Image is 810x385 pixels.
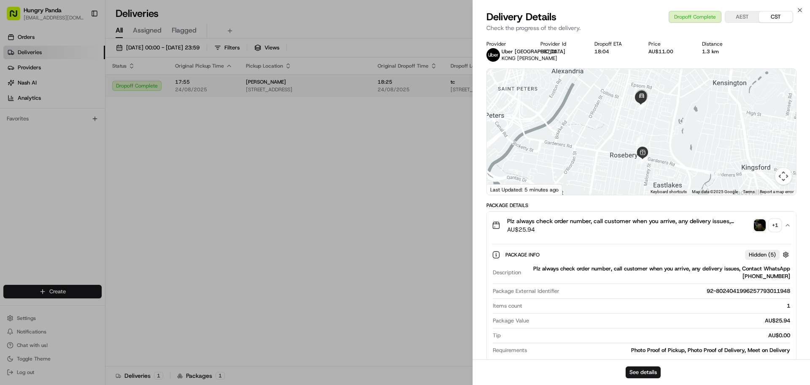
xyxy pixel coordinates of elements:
button: See details [626,366,661,378]
span: API Documentation [80,189,135,197]
div: + 1 [769,219,781,231]
button: CST [759,11,793,22]
div: AU$11.00 [648,48,689,55]
span: Pylon [84,210,102,216]
div: Provider Id [540,41,581,47]
button: Map camera controls [775,168,792,185]
span: 8月19日 [75,131,94,138]
div: We're available if you need us! [38,89,116,96]
a: Powered byPylon [59,209,102,216]
img: Google [489,184,517,195]
div: 1.3 km [702,48,742,55]
div: Distance [702,41,742,47]
span: Package External Identifier [493,287,559,295]
div: Plz always check order number, call customer when you arrive, any delivery issues, Contact WhatsA... [524,265,790,280]
a: Report a map error [760,189,794,194]
p: Welcome 👋 [8,34,154,47]
span: KONG [PERSON_NAME] [502,55,557,62]
div: 💻 [71,190,78,197]
button: See all [131,108,154,118]
span: Knowledge Base [17,189,65,197]
div: 92-8024041996257793011948 [563,287,790,295]
div: 1 [526,302,790,310]
div: Package Details [486,202,796,209]
span: Requirements [493,347,527,354]
button: Hidden (5) [745,249,791,260]
button: AEST [725,11,759,22]
div: Past conversations [8,110,57,117]
span: Delivery Details [486,10,556,24]
a: Terms (opens in new tab) [743,189,755,194]
img: 1736555255976-a54dd68f-1ca7-489b-9aae-adbdc363a1c4 [17,131,24,138]
span: Items count [493,302,522,310]
div: AU$0.00 [504,332,790,339]
img: 1736555255976-a54dd68f-1ca7-489b-9aae-adbdc363a1c4 [8,81,24,96]
span: Package Value [493,317,529,325]
div: Price [648,41,689,47]
img: photo_proof_of_pickup image [754,219,766,231]
button: Keyboard shortcuts [651,189,687,195]
div: 18:04 [594,48,635,55]
div: AU$25.94 [532,317,790,325]
a: 💻API Documentation [68,186,139,201]
span: Package Info [505,251,541,258]
span: Tip [493,332,501,339]
div: Dropoff ETA [594,41,635,47]
span: Map data ©2025 Google [692,189,738,194]
p: Check the progress of the delivery. [486,24,796,32]
button: Plz always check order number, call customer when you arrive, any delivery issues, Contact WhatsA... [487,212,796,239]
span: 8月15日 [32,154,52,161]
a: 📗Knowledge Base [5,186,68,201]
div: Provider [486,41,527,47]
span: Uber [GEOGRAPHIC_DATA] [502,48,565,55]
div: Photo Proof of Pickup, Photo Proof of Delivery, Meet on Delivery [530,347,790,354]
span: [PERSON_NAME] [26,131,68,138]
img: Nash [8,8,25,25]
div: 4 [637,101,646,110]
img: 1753817452368-0c19585d-7be3-40d9-9a41-2dc781b3d1eb [18,81,33,96]
div: 📗 [8,190,15,197]
button: Start new chat [143,83,154,93]
span: Description [493,269,521,276]
span: • [28,154,31,161]
img: Bea Lacdao [8,123,22,137]
span: Hidden ( 5 ) [749,251,776,259]
div: 1 [711,169,721,178]
a: Open this area in Google Maps (opens a new window) [489,184,517,195]
button: 6B7D1 [540,48,557,55]
div: Start new chat [38,81,138,89]
div: 3 [634,135,643,144]
input: Clear [22,55,139,63]
span: • [70,131,73,138]
span: Plz always check order number, call customer when you arrive, any delivery issues, Contact WhatsA... [507,217,751,225]
img: uber-new-logo.jpeg [486,48,500,62]
div: 2 [637,155,647,164]
span: AU$25.94 [507,225,751,234]
button: photo_proof_of_pickup image+1 [754,219,781,231]
div: Last Updated: 5 minutes ago [487,184,562,195]
div: Plz always check order number, call customer when you arrive, any delivery issues, Contact WhatsA... [487,239,796,369]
